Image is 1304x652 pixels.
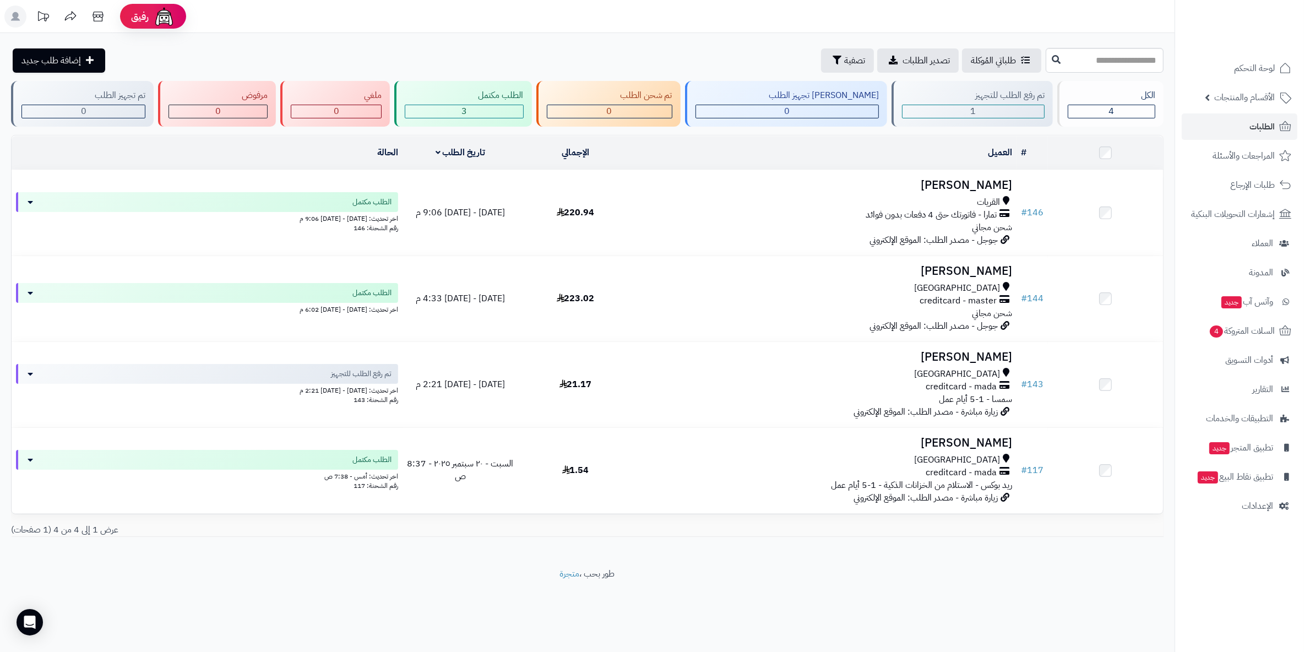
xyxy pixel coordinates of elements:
span: # [1021,378,1027,391]
span: [GEOGRAPHIC_DATA] [914,282,1000,295]
span: سمسا - 1-5 أيام عمل [939,393,1012,406]
span: زيارة مباشرة - مصدر الطلب: الموقع الإلكتروني [854,491,998,504]
div: اخر تحديث: [DATE] - [DATE] 2:21 م [16,384,398,395]
span: رقم الشحنة: 143 [354,395,398,405]
span: 0 [784,105,790,118]
a: تحديثات المنصة [29,6,57,30]
div: 0 [547,105,672,118]
span: 0 [81,105,86,118]
div: Open Intercom Messenger [17,609,43,635]
div: تم تجهيز الطلب [21,89,145,102]
div: 1 [903,105,1044,118]
button: تصفية [821,48,874,73]
img: logo-2.png [1229,24,1294,47]
span: طلباتي المُوكلة [971,54,1016,67]
a: السلات المتروكة4 [1182,318,1297,344]
span: تطبيق نقاط البيع [1197,469,1273,485]
a: #117 [1021,464,1044,477]
span: زيارة مباشرة - مصدر الطلب: الموقع الإلكتروني [854,405,998,419]
span: 4 [1210,325,1224,338]
a: طلباتي المُوكلة [962,48,1041,73]
span: جديد [1221,296,1242,308]
span: الطلبات [1249,119,1275,134]
a: الطلب مكتمل 3 [392,81,534,127]
span: جوجل - مصدر الطلب: الموقع الإلكتروني [870,319,998,333]
span: العملاء [1252,236,1273,251]
img: ai-face.png [153,6,175,28]
span: 220.94 [557,206,595,219]
a: الطلبات [1182,113,1297,140]
span: # [1021,206,1027,219]
span: تمارا - فاتورتك حتى 4 دفعات بدون فوائد [866,209,997,221]
span: القريات [977,196,1000,209]
div: 0 [169,105,267,118]
a: إشعارات التحويلات البنكية [1182,201,1297,227]
a: التقارير [1182,376,1297,403]
a: تم تجهيز الطلب 0 [9,81,156,127]
span: الإعدادات [1242,498,1273,514]
span: رقم الشحنة: 117 [354,481,398,491]
span: تصدير الطلبات [903,54,950,67]
span: [DATE] - [DATE] 9:06 م [416,206,505,219]
span: 0 [334,105,339,118]
a: العميل [988,146,1012,159]
a: # [1021,146,1026,159]
span: جديد [1198,471,1218,483]
span: 21.17 [559,378,592,391]
span: المدونة [1249,265,1273,280]
h3: [PERSON_NAME] [638,437,1012,449]
a: المراجعات والأسئلة [1182,143,1297,169]
h3: [PERSON_NAME] [638,351,1012,363]
a: طلبات الإرجاع [1182,172,1297,198]
span: تطبيق المتجر [1208,440,1273,455]
span: # [1021,292,1027,305]
span: التقارير [1252,382,1273,397]
span: [GEOGRAPHIC_DATA] [914,454,1000,466]
div: ملغي [291,89,382,102]
div: تم رفع الطلب للتجهيز [902,89,1045,102]
a: متجرة [560,567,580,580]
span: ريد بوكس - الاستلام من الخزانات الذكية - 1-5 أيام عمل [831,479,1012,492]
span: جديد [1209,442,1230,454]
span: طلبات الإرجاع [1230,177,1275,193]
span: # [1021,464,1027,477]
a: تطبيق المتجرجديد [1182,434,1297,461]
span: 1.54 [562,464,589,477]
a: إضافة طلب جديد [13,48,105,73]
span: شحن مجاني [972,221,1012,234]
span: 0 [215,105,221,118]
div: تم شحن الطلب [547,89,672,102]
div: [PERSON_NAME] تجهيز الطلب [696,89,879,102]
a: الإجمالي [562,146,589,159]
a: #143 [1021,378,1044,391]
span: إضافة طلب جديد [21,54,81,67]
div: الطلب مكتمل [405,89,523,102]
span: 3 [461,105,467,118]
span: الطلب مكتمل [352,197,392,208]
div: 0 [291,105,381,118]
span: [GEOGRAPHIC_DATA] [914,368,1000,381]
span: الطلب مكتمل [352,454,392,465]
a: التطبيقات والخدمات [1182,405,1297,432]
span: creditcard - mada [926,466,997,479]
span: تصفية [844,54,865,67]
span: جوجل - مصدر الطلب: الموقع الإلكتروني [870,233,998,247]
span: creditcard - mada [926,381,997,393]
a: العملاء [1182,230,1297,257]
span: الأقسام والمنتجات [1214,90,1275,105]
span: رفيق [131,10,149,23]
a: الإعدادات [1182,493,1297,519]
a: لوحة التحكم [1182,55,1297,81]
span: [DATE] - [DATE] 2:21 م [416,378,505,391]
div: 3 [405,105,523,118]
a: تم شحن الطلب 0 [534,81,683,127]
div: 0 [696,105,878,118]
a: وآتس آبجديد [1182,289,1297,315]
a: المدونة [1182,259,1297,286]
span: لوحة التحكم [1234,61,1275,76]
a: تصدير الطلبات [877,48,959,73]
span: 223.02 [557,292,595,305]
span: creditcard - master [920,295,997,307]
span: السبت - ٢٠ سبتمبر ٢٠٢٥ - 8:37 ص [407,457,513,483]
span: إشعارات التحويلات البنكية [1191,207,1275,222]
